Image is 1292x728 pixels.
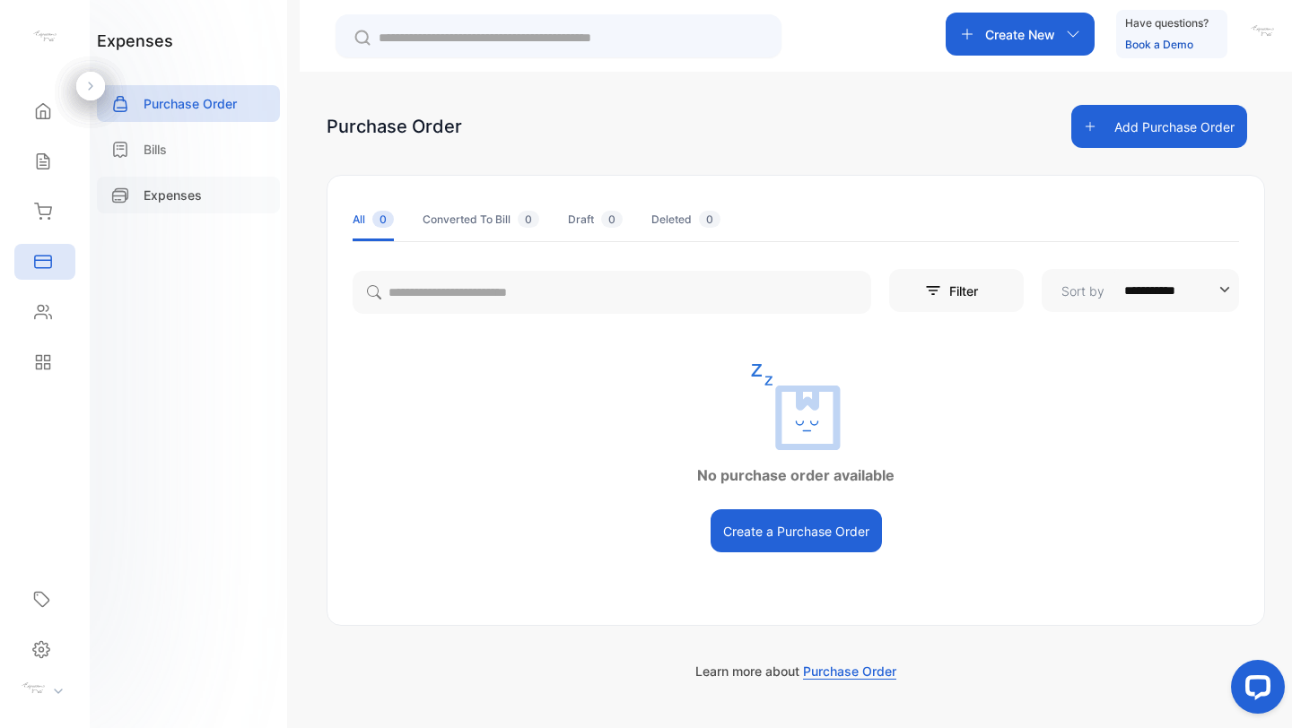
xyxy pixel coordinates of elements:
span: 0 [372,211,394,228]
img: profile [20,675,47,702]
span: 0 [699,211,720,228]
div: All [353,212,394,228]
h1: expenses [97,29,173,53]
p: Purchase Order [144,94,237,113]
p: Learn more about [327,662,1265,680]
div: Deleted [651,212,720,228]
div: Converted To Bill [423,212,539,228]
p: Sort by [1061,282,1104,300]
button: Sort by [1042,269,1239,312]
button: Add Purchase Order [1071,105,1247,148]
a: Expenses [97,177,280,213]
a: Book a Demo [1125,38,1193,51]
p: Create New [985,25,1055,44]
button: Create a Purchase Order [711,509,882,552]
span: 0 [518,211,539,228]
img: empty state [751,364,841,450]
p: Have questions? [1125,14,1209,32]
p: Bills [144,140,167,159]
a: Purchase Order [97,85,280,122]
img: logo [31,23,58,50]
img: avatar [1249,18,1276,45]
p: No purchase order available [327,464,1264,486]
div: Purchase Order [327,113,462,140]
iframe: LiveChat chat widget [1217,653,1292,728]
a: Bills [97,131,280,168]
p: Expenses [144,186,202,204]
span: Purchase Order [803,663,896,680]
span: 0 [601,211,623,228]
div: Draft [568,212,623,228]
button: avatar [1249,13,1276,56]
button: Create New [946,13,1095,56]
